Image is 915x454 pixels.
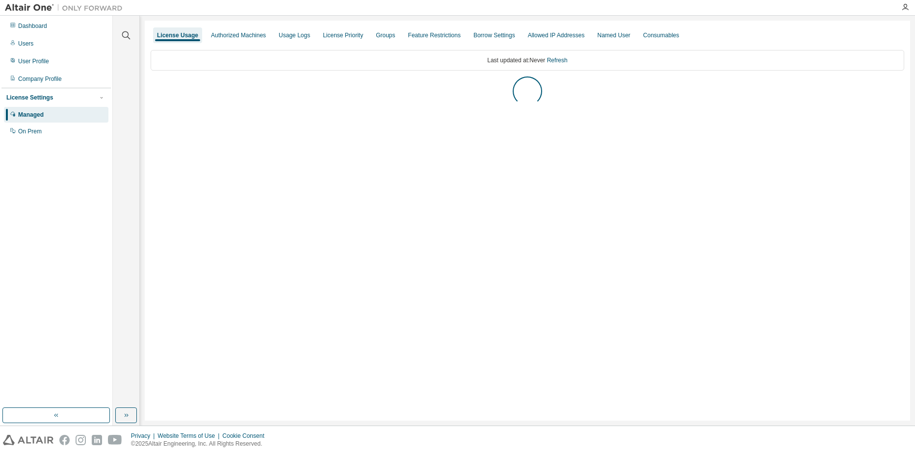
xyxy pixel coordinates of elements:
[108,435,122,445] img: youtube.svg
[528,31,585,39] div: Allowed IP Addresses
[18,40,33,48] div: Users
[76,435,86,445] img: instagram.svg
[211,31,266,39] div: Authorized Machines
[18,127,42,135] div: On Prem
[643,31,679,39] div: Consumables
[5,3,128,13] img: Altair One
[131,440,270,448] p: © 2025 Altair Engineering, Inc. All Rights Reserved.
[157,432,222,440] div: Website Terms of Use
[408,31,461,39] div: Feature Restrictions
[18,111,44,119] div: Managed
[473,31,515,39] div: Borrow Settings
[131,432,157,440] div: Privacy
[597,31,630,39] div: Named User
[59,435,70,445] img: facebook.svg
[222,432,270,440] div: Cookie Consent
[547,57,568,64] a: Refresh
[279,31,310,39] div: Usage Logs
[6,94,53,101] div: License Settings
[18,75,62,83] div: Company Profile
[18,57,49,65] div: User Profile
[157,31,198,39] div: License Usage
[323,31,363,39] div: License Priority
[18,22,47,30] div: Dashboard
[151,50,904,71] div: Last updated at: Never
[92,435,102,445] img: linkedin.svg
[376,31,395,39] div: Groups
[3,435,53,445] img: altair_logo.svg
